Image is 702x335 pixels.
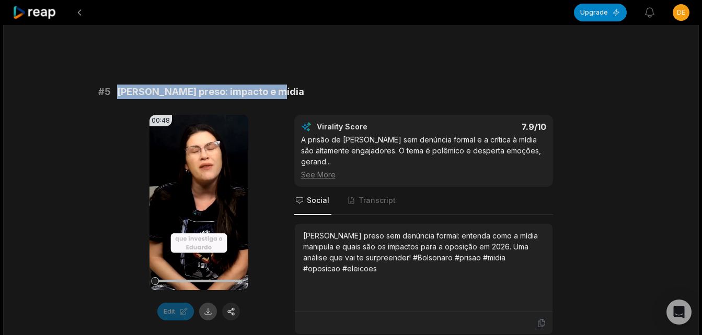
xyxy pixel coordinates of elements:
[301,169,546,180] div: See More
[149,115,248,290] video: Your browser does not support mp4 format.
[294,187,553,215] nav: Tabs
[303,230,544,274] div: [PERSON_NAME] preso sem denúncia formal: entenda como a mídia manipula e quais são os impactos pa...
[317,122,429,132] div: Virality Score
[307,195,329,206] span: Social
[574,4,627,21] button: Upgrade
[301,134,546,180] div: A prisão de [PERSON_NAME] sem denúncia formal e a crítica à mídia são altamente engajadores. O te...
[157,303,194,320] button: Edit
[98,85,111,99] span: # 5
[117,85,304,99] span: [PERSON_NAME] preso: impacto e mídia
[359,195,396,206] span: Transcript
[434,122,546,132] div: 7.9 /10
[666,300,692,325] div: Open Intercom Messenger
